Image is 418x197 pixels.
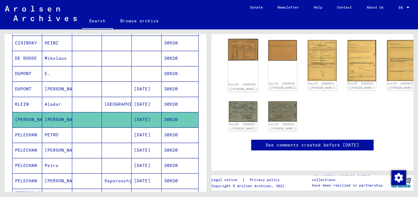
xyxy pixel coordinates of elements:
[102,173,132,188] mat-cell: Saporoschje
[82,13,113,29] a: Search
[268,40,297,61] img: 002.jpg
[132,143,161,158] mat-cell: [DATE]
[312,183,388,194] p: have been realized in partnership with
[132,173,161,188] mat-cell: [DATE]
[348,82,375,89] a: DocID: 1660821 ([PERSON_NAME])
[132,127,161,142] mat-cell: [DATE]
[348,40,376,81] img: 002.jpg
[162,158,198,173] mat-cell: 30620
[269,82,297,89] a: DocID: 1660820 ([PERSON_NAME])
[42,127,72,142] mat-cell: PETRO
[266,142,359,148] a: See comments created before [DATE]
[268,101,297,122] img: 002.jpg
[162,36,198,51] mat-cell: 30620
[211,177,287,183] div: |
[308,40,336,81] img: 001.jpg
[13,173,42,188] mat-cell: PELECHAN
[162,143,198,158] mat-cell: 30620
[162,112,198,127] mat-cell: 30620
[387,40,416,81] img: 001.jpg
[132,81,161,97] mat-cell: [DATE]
[269,123,297,130] a: DocID: 1660823 ([PERSON_NAME])
[162,81,198,97] mat-cell: 30620
[398,6,405,10] span: EN
[42,143,72,158] mat-cell: [PERSON_NAME]
[13,51,42,66] mat-cell: DE ROOSE
[42,81,72,97] mat-cell: [PERSON_NAME]
[312,172,388,183] p: The Arolsen Archives online collections
[42,66,72,81] mat-cell: E.
[132,97,161,112] mat-cell: [DATE]
[13,143,42,158] mat-cell: PELECHAN
[42,112,72,127] mat-cell: [PERSON_NAME]
[42,173,72,188] mat-cell: [PERSON_NAME]
[42,36,72,51] mat-cell: HEINZ
[13,127,42,142] mat-cell: PELECHAN
[13,66,42,81] mat-cell: DUPONT
[42,51,72,66] mat-cell: Mikolaus
[42,158,72,173] mat-cell: Petro
[102,97,132,112] mat-cell: [GEOGRAPHIC_DATA]
[308,82,336,89] a: DocID: 1660821 ([PERSON_NAME])
[229,83,258,91] a: DocID: 1660820 ([PERSON_NAME])
[162,51,198,66] mat-cell: 30620
[211,177,242,183] a: Legal notice
[13,112,42,127] mat-cell: [PERSON_NAME]
[162,97,198,112] mat-cell: 30620
[132,112,161,127] mat-cell: [DATE]
[211,183,287,189] p: Copyright © Arolsen Archives, 2021
[13,97,42,112] mat-cell: KLEIN
[162,173,198,188] mat-cell: 30620
[113,13,166,28] a: Browse archive
[13,81,42,97] mat-cell: DUPONT
[230,123,257,130] a: DocID: 1660823 ([PERSON_NAME])
[162,66,198,81] mat-cell: 30620
[13,36,42,51] mat-cell: CISINSKY
[13,158,42,173] mat-cell: PELECHAN
[391,170,406,185] img: Change consent
[245,177,287,183] a: Privacy policy
[132,158,161,173] mat-cell: [DATE]
[229,101,257,122] img: 001.jpg
[5,6,77,21] img: Arolsen_neg.svg
[228,39,258,60] img: 001.jpg
[42,97,72,112] mat-cell: Aladar
[162,127,198,142] mat-cell: 30620
[390,175,412,190] img: yv_logo.png
[387,82,415,89] a: DocID: 1660822 ([PERSON_NAME])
